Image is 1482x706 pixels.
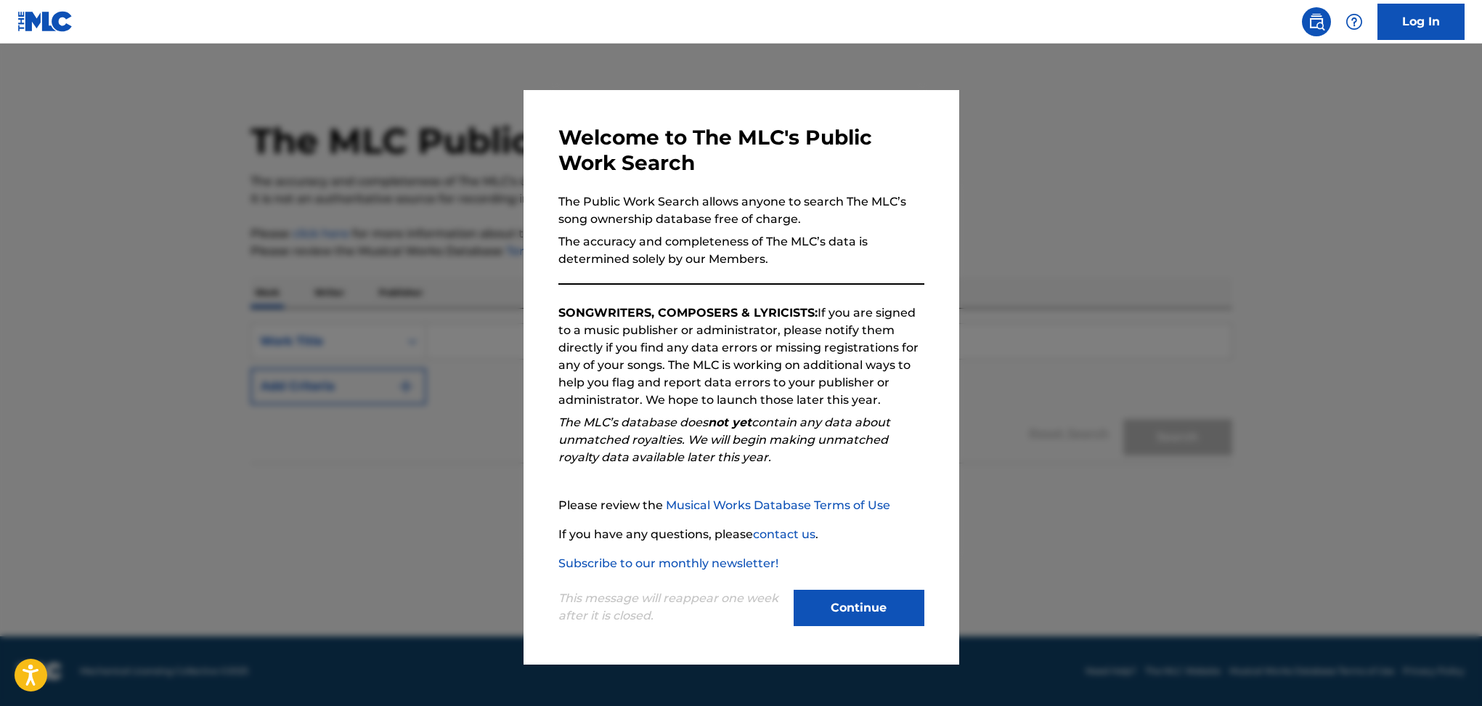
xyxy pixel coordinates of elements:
div: Help [1340,7,1369,36]
p: This message will reappear one week after it is closed. [558,590,785,625]
p: If you are signed to a music publisher or administrator, please notify them directly if you find ... [558,304,924,409]
a: Musical Works Database Terms of Use [666,498,890,512]
p: The Public Work Search allows anyone to search The MLC’s song ownership database free of charge. [558,193,924,228]
h3: Welcome to The MLC's Public Work Search [558,125,924,176]
img: MLC Logo [17,11,73,32]
p: If you have any questions, please . [558,526,924,543]
p: The accuracy and completeness of The MLC’s data is determined solely by our Members. [558,233,924,268]
strong: SONGWRITERS, COMPOSERS & LYRICISTS: [558,306,818,320]
strong: not yet [708,415,752,429]
em: The MLC’s database does contain any data about unmatched royalties. We will begin making unmatche... [558,415,890,464]
a: Public Search [1302,7,1331,36]
p: Please review the [558,497,924,514]
button: Continue [794,590,924,626]
a: contact us [753,527,815,541]
a: Log In [1377,4,1465,40]
a: Subscribe to our monthly newsletter! [558,556,778,570]
img: search [1308,13,1325,31]
img: help [1345,13,1363,31]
